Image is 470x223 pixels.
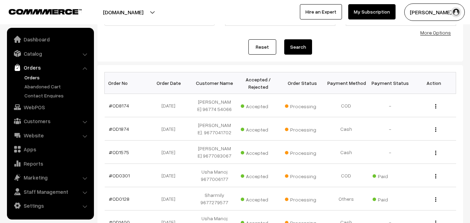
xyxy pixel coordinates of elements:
span: Processing [285,171,320,180]
span: Accepted [241,124,276,133]
span: Accepted [241,148,276,157]
img: Menu [435,127,436,132]
a: Hire an Expert [300,4,342,19]
a: Customers [9,115,91,127]
a: COMMMERCE [9,7,70,15]
span: Processing [285,194,320,203]
a: #OD1874 [109,126,129,132]
button: [DOMAIN_NAME] [79,3,168,21]
a: More Options [420,30,451,35]
td: [DATE] [149,187,192,210]
img: Menu [435,104,436,109]
span: Paid [373,194,407,203]
th: Order No [105,72,149,94]
a: #OD1575 [109,149,129,155]
span: Accepted [241,194,276,203]
a: Dashboard [9,33,91,46]
a: Orders [9,61,91,74]
a: Settings [9,199,91,212]
td: - [368,94,412,117]
td: [PERSON_NAME] 96774 54066 [192,94,236,117]
a: Reset [248,39,276,55]
td: Others [324,187,368,210]
a: #OD8174 [109,103,129,109]
td: [DATE] [149,164,192,187]
button: [PERSON_NAME] s… [404,3,465,21]
a: Contact Enquires [23,92,91,99]
a: Catalog [9,47,91,60]
a: Website [9,129,91,142]
span: Processing [285,148,320,157]
a: My Subscription [348,4,396,19]
td: - [368,141,412,164]
img: Menu [435,151,436,155]
td: Cash [324,117,368,141]
th: Accepted / Rejected [236,72,280,94]
img: COMMMERCE [9,9,82,14]
th: Customer Name [192,72,236,94]
img: Menu [435,197,436,202]
th: Order Date [149,72,192,94]
a: Reports [9,157,91,170]
span: Accepted [241,101,276,110]
span: Paid [373,171,407,180]
a: #OD0128 [109,196,129,202]
td: [PERSON_NAME]. 9677041702 [192,117,236,141]
td: [DATE] [149,141,192,164]
td: COD [324,94,368,117]
td: Usha Manoj 9677006177 [192,164,236,187]
span: Accepted [241,171,276,180]
th: Action [412,72,456,94]
a: Abandoned Cart [23,83,91,90]
span: Processing [285,101,320,110]
a: #OD0301 [109,173,130,178]
td: [DATE] [149,94,192,117]
th: Payment Status [368,72,412,94]
a: WebPOS [9,101,91,113]
td: COD [324,164,368,187]
button: Search [284,39,312,55]
td: [PERSON_NAME] 9677083067 [192,141,236,164]
img: user [451,7,461,17]
td: [DATE] [149,117,192,141]
th: Order Status [280,72,324,94]
a: Marketing [9,171,91,184]
img: Menu [435,174,436,178]
td: Sharmily 9677279577 [192,187,236,210]
a: Apps [9,143,91,156]
td: - [368,117,412,141]
a: Orders [23,74,91,81]
a: Staff Management [9,185,91,198]
span: Processing [285,124,320,133]
td: Cash [324,141,368,164]
th: Payment Method [324,72,368,94]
